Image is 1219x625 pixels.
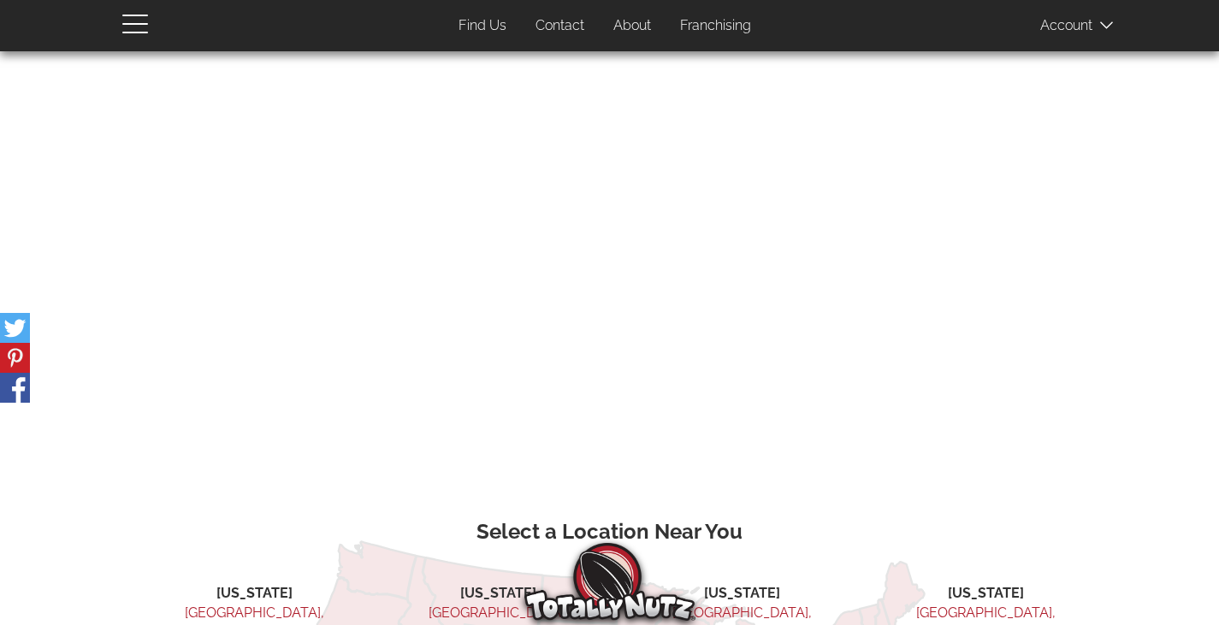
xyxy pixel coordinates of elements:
li: [US_STATE] [399,584,597,604]
a: About [601,9,664,43]
a: Contact [523,9,597,43]
h3: Select a Location Near You [135,521,1085,543]
li: [US_STATE] [887,584,1085,604]
a: Find Us [446,9,519,43]
a: Franchising [667,9,764,43]
img: Totally Nutz Logo [524,543,695,621]
li: [US_STATE] [643,584,841,604]
li: [US_STATE] [156,584,353,604]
